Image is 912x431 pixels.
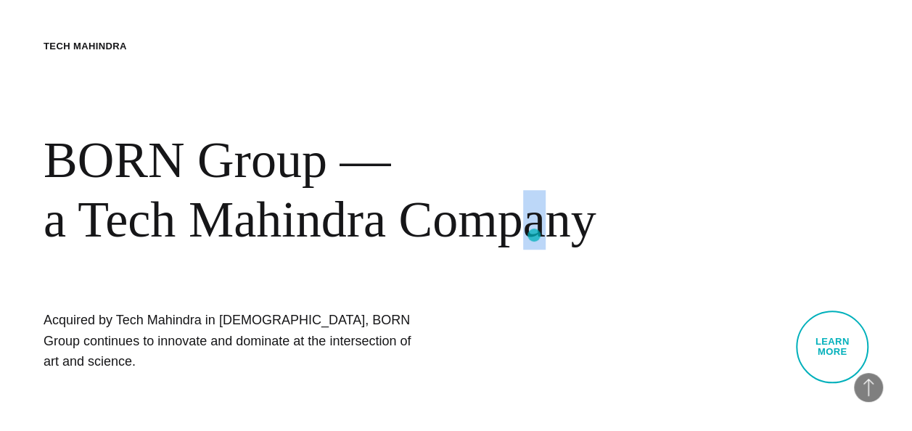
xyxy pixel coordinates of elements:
a: Learn More [796,311,868,383]
div: Tech Mahindra [44,39,127,54]
h1: Acquired by Tech Mahindra in [DEMOGRAPHIC_DATA], BORN Group continues to innovate and dominate at... [44,310,414,372]
button: Back to Top [854,373,883,402]
div: BORN Group — a Tech Mahindra Company [44,131,653,249]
